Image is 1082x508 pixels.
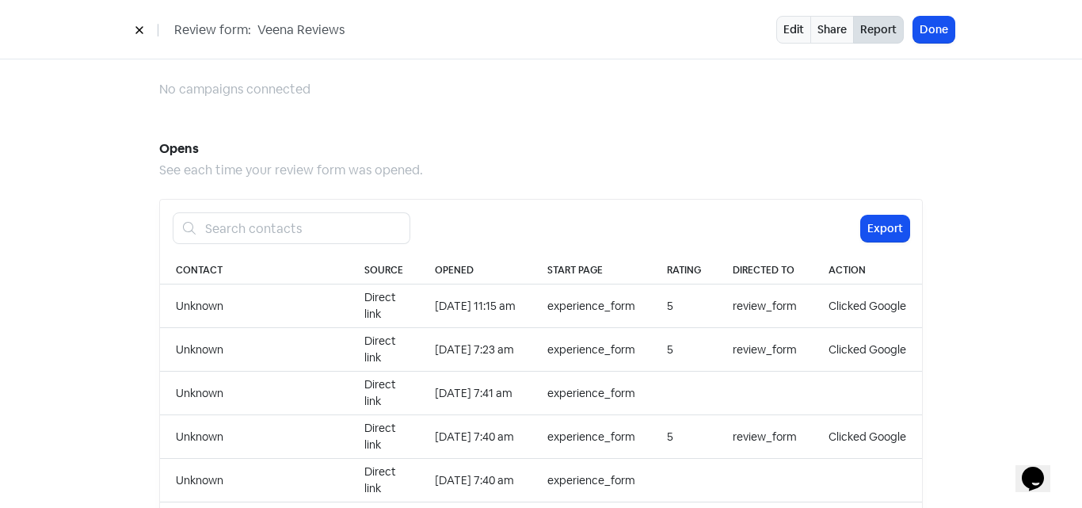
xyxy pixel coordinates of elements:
[717,328,813,372] td: review_form
[419,285,531,328] td: [DATE] 11:15 am
[349,415,419,459] td: Direct link
[531,459,651,502] td: experience_form
[853,16,904,44] button: Report
[813,285,922,328] td: Clicked Google
[651,328,717,372] td: 5
[349,372,419,415] td: Direct link
[419,257,531,285] th: Opened
[160,257,349,285] th: Contact
[160,328,349,372] td: Unknown
[349,285,419,328] td: Direct link
[160,415,349,459] td: Unknown
[159,137,923,161] h5: Opens
[196,212,410,244] input: Search contacts
[160,372,349,415] td: Unknown
[651,415,717,459] td: 5
[349,328,419,372] td: Direct link
[160,285,349,328] td: Unknown
[913,17,954,43] button: Done
[531,372,651,415] td: experience_form
[531,415,651,459] td: experience_form
[717,257,813,285] th: Directed to
[776,16,811,44] a: Edit
[813,328,922,372] td: Clicked Google
[159,80,923,99] div: No campaigns connected
[861,216,909,242] button: Export
[419,415,531,459] td: [DATE] 7:40 am
[349,459,419,502] td: Direct link
[717,285,813,328] td: review_form
[174,21,251,40] span: Review form:
[419,372,531,415] td: [DATE] 7:41 am
[531,257,651,285] th: Start page
[651,257,717,285] th: Rating
[810,16,854,44] a: Share
[349,257,419,285] th: Source
[1015,445,1066,492] iframe: chat widget
[160,459,349,502] td: Unknown
[419,328,531,372] td: [DATE] 7:23 am
[813,415,922,459] td: Clicked Google
[419,459,531,502] td: [DATE] 7:40 am
[531,328,651,372] td: experience_form
[717,415,813,459] td: review_form
[159,161,923,180] div: See each time your review form was opened.
[813,257,922,285] th: Action
[651,285,717,328] td: 5
[531,285,651,328] td: experience_form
